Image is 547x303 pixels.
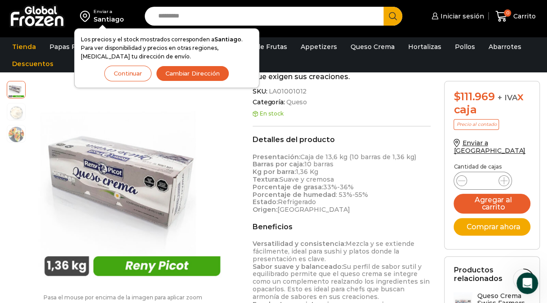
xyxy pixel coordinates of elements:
a: Descuentos [8,55,58,72]
strong: Textura: [253,175,280,183]
h2: Productos relacionados [454,266,530,283]
strong: Porcentaje de humedad [253,191,336,199]
a: Queso Crema [346,38,399,55]
a: Pulpa de Frutas [231,38,292,55]
h2: Beneficios [253,223,431,231]
div: x caja [454,90,530,116]
div: 1 / 3 [30,81,235,285]
strong: Santiago [214,36,241,43]
button: Agregar al carrito [454,194,530,214]
a: Appetizers [296,38,342,55]
div: Santiago [93,15,124,24]
strong: Versatilidad y consistencia: [253,240,346,248]
span: Carrito [511,12,536,21]
p: Caja de 13,6 kg (10 barras de 1,36 kg) 10 barras 1,36 Kg Suave y cremosa 33%-36% : 53%-55% Refrig... [253,153,431,214]
span: Iniciar sesión [438,12,484,21]
button: Comprar ahora [454,218,530,236]
a: Tienda [8,38,40,55]
bdi: 111.969 [454,90,494,103]
a: Abarrotes [484,38,526,55]
strong: Kg por barra: [253,168,296,176]
strong: Estado: [253,198,278,206]
span: LA01001012 [267,88,307,95]
span: $ [454,90,460,103]
span: Categoría: [253,98,431,106]
a: 0 Carrito [493,6,538,27]
span: reny-picot [7,80,25,98]
strong: Presentación: [253,153,300,161]
strong: Sabor suave y balanceado: [253,263,343,271]
p: Pasa el mouse por encima de la imagen para aplicar zoom [7,294,239,301]
img: reny-picot [30,81,235,285]
p: En stock [253,111,431,117]
iframe: Intercom live chat [516,272,538,294]
span: + IVA [498,93,517,102]
img: address-field-icon.svg [80,9,93,24]
span: queso crema 2 [7,103,25,121]
button: Cambiar Dirección [156,66,229,81]
strong: Porcentaje de grasa: [253,183,323,191]
input: Product quantity [474,174,491,187]
button: Search button [383,7,402,26]
button: Continuar [104,66,151,81]
a: Hortalizas [404,38,446,55]
p: Cantidad de cajas [454,164,530,170]
h2: Detalles del producto [253,135,431,144]
p: Precio al contado [454,119,499,130]
strong: Origen: [253,205,277,214]
a: Iniciar sesión [429,7,484,25]
a: Queso [285,98,307,106]
span: 0 [504,9,511,17]
strong: Barras por caja: [253,160,304,168]
span: SKU: [253,88,431,95]
a: Papas Fritas [45,38,95,55]
p: Los precios y el stock mostrados corresponden a . Para ver disponibilidad y precios en otras regi... [81,35,253,61]
div: Enviar a [93,9,124,15]
span: salmon-ahumado-2 [7,125,25,143]
a: Enviar a [GEOGRAPHIC_DATA] [454,139,525,155]
a: Pollos [450,38,480,55]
